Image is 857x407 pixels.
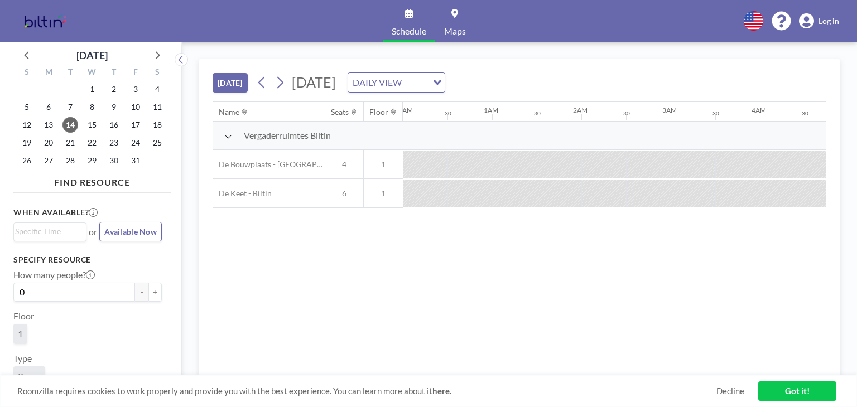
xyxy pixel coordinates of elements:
[106,81,122,97] span: Thursday, October 2, 2025
[150,81,165,97] span: Saturday, October 4, 2025
[17,386,716,396] span: Roomzilla requires cookies to work properly and provide you with the best experience. You can lea...
[84,81,100,97] span: Wednesday, October 1, 2025
[16,66,38,80] div: S
[331,107,349,117] div: Seats
[13,172,171,188] h4: FIND RESOURCE
[369,107,388,117] div: Floor
[99,222,162,241] button: Available Now
[364,188,403,198] span: 1
[19,135,35,151] span: Sunday, October 19, 2025
[15,225,80,238] input: Search for option
[19,117,35,133] span: Sunday, October 12, 2025
[392,27,426,36] span: Schedule
[135,283,148,302] button: -
[18,328,23,339] span: 1
[150,117,165,133] span: Saturday, October 18, 2025
[62,99,78,115] span: Tuesday, October 7, 2025
[106,135,122,151] span: Thursday, October 23, 2025
[662,106,677,114] div: 3AM
[84,153,100,168] span: Wednesday, October 29, 2025
[534,110,541,117] div: 30
[244,130,331,141] span: Vergaderruimtes Biltin
[81,66,103,80] div: W
[84,117,100,133] span: Wednesday, October 15, 2025
[60,66,81,80] div: T
[405,75,426,90] input: Search for option
[325,159,363,169] span: 4
[716,386,744,396] a: Decline
[348,73,445,92] div: Search for option
[13,269,95,280] label: How many people?
[13,353,32,364] label: Type
[13,311,34,322] label: Floor
[41,153,56,168] span: Monday, October 27, 2025
[219,107,239,117] div: Name
[445,110,451,117] div: 30
[89,226,97,238] span: or
[802,110,808,117] div: 30
[364,159,403,169] span: 1
[758,381,836,401] a: Got it!
[484,106,498,114] div: 1AM
[213,159,325,169] span: De Bouwplaats - [GEOGRAPHIC_DATA]
[799,13,839,29] a: Log in
[106,117,122,133] span: Thursday, October 16, 2025
[84,135,100,151] span: Wednesday, October 22, 2025
[14,223,86,240] div: Search for option
[444,27,466,36] span: Maps
[128,117,143,133] span: Friday, October 17, 2025
[106,99,122,115] span: Thursday, October 9, 2025
[150,135,165,151] span: Saturday, October 25, 2025
[41,99,56,115] span: Monday, October 6, 2025
[128,153,143,168] span: Friday, October 31, 2025
[128,135,143,151] span: Friday, October 24, 2025
[213,188,272,198] span: De Keet - Biltin
[148,283,162,302] button: +
[146,66,168,80] div: S
[103,66,124,80] div: T
[13,255,162,265] h3: Specify resource
[18,371,41,381] span: Room
[128,99,143,115] span: Friday, October 10, 2025
[41,135,56,151] span: Monday, October 20, 2025
[106,153,122,168] span: Thursday, October 30, 2025
[41,117,56,133] span: Monday, October 13, 2025
[292,74,336,90] span: [DATE]
[104,227,157,236] span: Available Now
[350,75,404,90] span: DAILY VIEW
[623,110,630,117] div: 30
[432,386,451,396] a: here.
[752,106,766,114] div: 4AM
[18,10,73,32] img: organization-logo
[19,99,35,115] span: Sunday, October 5, 2025
[38,66,60,80] div: M
[819,16,839,26] span: Log in
[84,99,100,115] span: Wednesday, October 8, 2025
[213,73,248,93] button: [DATE]
[712,110,719,117] div: 30
[573,106,588,114] div: 2AM
[76,47,108,63] div: [DATE]
[394,106,413,114] div: 12AM
[62,153,78,168] span: Tuesday, October 28, 2025
[62,117,78,133] span: Tuesday, October 14, 2025
[325,188,363,198] span: 6
[128,81,143,97] span: Friday, October 3, 2025
[19,153,35,168] span: Sunday, October 26, 2025
[62,135,78,151] span: Tuesday, October 21, 2025
[124,66,146,80] div: F
[150,99,165,115] span: Saturday, October 11, 2025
